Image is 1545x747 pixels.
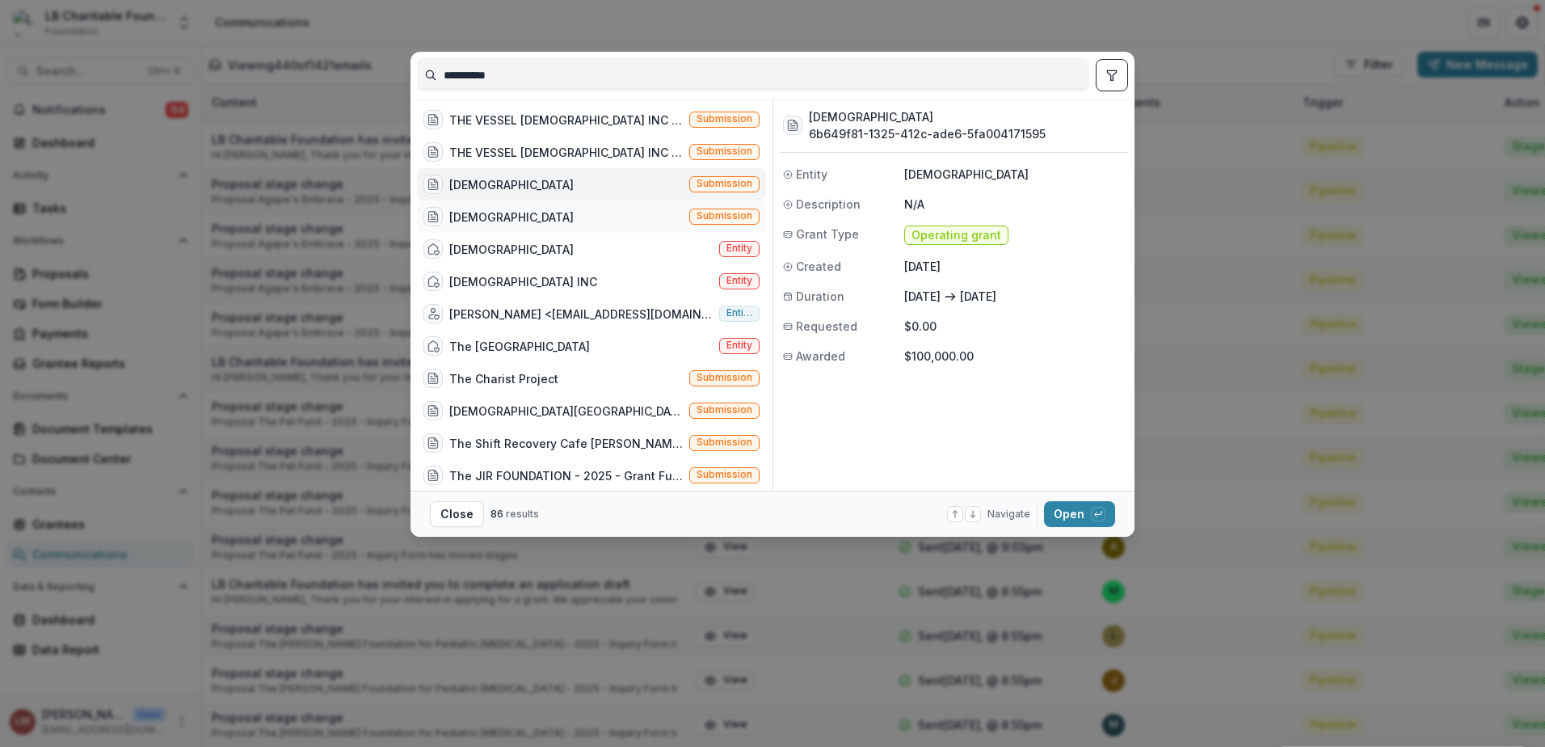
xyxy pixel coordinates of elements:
p: [DEMOGRAPHIC_DATA] [904,166,1125,183]
button: Close [430,501,484,527]
span: Submission [697,178,752,189]
span: Entity [726,275,752,286]
span: Operating grant [911,229,1001,243]
div: [PERSON_NAME] <[EMAIL_ADDRESS][DOMAIN_NAME]> <[EMAIL_ADDRESS][DOMAIN_NAME]> [449,306,713,323]
span: Navigate [987,507,1030,521]
span: Entity user [726,307,752,319]
div: [DEMOGRAPHIC_DATA] INC [449,273,597,290]
span: Submission [697,113,752,124]
p: [DATE] [904,258,1125,275]
span: Submission [697,210,752,222]
div: [DEMOGRAPHIC_DATA] [449,209,574,226]
span: Submission [697,469,752,480]
span: Submission [697,146,752,157]
div: [DEMOGRAPHIC_DATA] [449,241,574,258]
span: Entity [796,166,827,183]
span: Created [796,258,841,275]
span: Submission [697,372,752,383]
p: $100,000.00 [904,348,1125,365]
div: The [GEOGRAPHIC_DATA] [449,338,590,355]
div: THE VESSEL [DEMOGRAPHIC_DATA] INC - 2025 - Inquiry Form [449,112,683,129]
button: Open [1044,501,1115,527]
span: Entity [726,243,752,254]
div: The Charist Project [449,370,558,387]
p: [DATE] [960,288,996,305]
h3: 6b649f81-1325-412c-ade6-5fa004171595 [809,125,1046,142]
span: Submission [697,437,752,448]
p: [DATE] [904,288,941,305]
div: [DEMOGRAPHIC_DATA] [449,176,574,193]
div: The Shift Recovery Cafe [PERSON_NAME] - 2025 - Inquiry Form [449,435,683,452]
p: N/A [904,196,1125,213]
span: Requested [796,318,857,335]
span: 86 [490,508,503,520]
span: Submission [697,404,752,416]
span: Awarded [796,348,845,365]
span: Grant Type [796,226,859,243]
p: $0.00 [904,318,1125,335]
div: THE VESSEL [DEMOGRAPHIC_DATA] INC - 2025 - Grant Funding Request Requirements and Questionnaires [449,144,683,161]
button: toggle filters [1096,59,1128,91]
div: The JIR FOUNDATION - 2025 - Grant Funding Request Requirements and Questionnaires [449,467,683,484]
span: results [506,508,539,520]
span: Duration [796,288,844,305]
span: Description [796,196,861,213]
div: [DEMOGRAPHIC_DATA][GEOGRAPHIC_DATA] [449,403,683,420]
span: Entity [726,340,752,351]
h3: [DEMOGRAPHIC_DATA] [809,108,1046,125]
